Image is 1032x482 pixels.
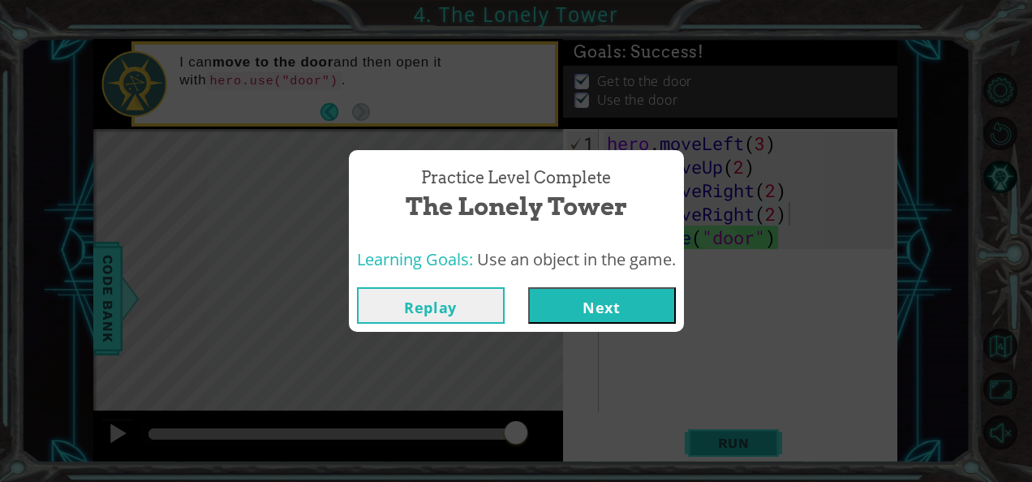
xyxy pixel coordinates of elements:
[421,166,611,190] span: Practice Level Complete
[406,189,627,224] span: The Lonely Tower
[357,248,473,270] span: Learning Goals:
[477,248,676,270] span: Use an object in the game.
[528,287,676,324] button: Next
[357,287,505,324] button: Replay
